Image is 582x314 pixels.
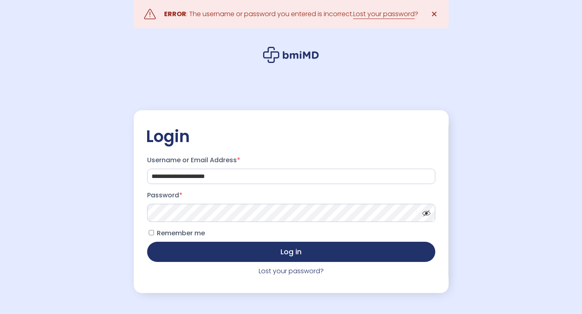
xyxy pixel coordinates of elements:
input: Remember me [149,230,154,235]
span: ✕ [431,8,438,20]
span: Remember me [157,228,205,238]
label: Username or Email Address [147,154,435,167]
button: Log in [147,242,435,262]
h2: Login [146,126,436,147]
label: Password [147,189,435,202]
a: Lost your password? [259,266,324,276]
a: Lost your password [353,9,415,19]
a: ✕ [426,6,443,22]
div: : The username or password you entered is incorrect. ? [164,8,418,20]
strong: ERROR [164,9,186,19]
